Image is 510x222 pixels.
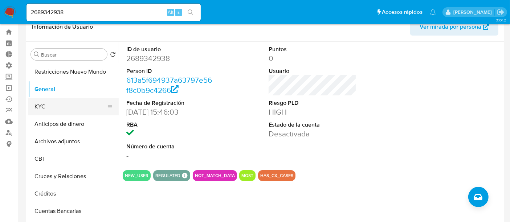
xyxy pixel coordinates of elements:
button: search-icon [183,7,198,17]
a: 613a5f694937a63797e56f8c0b9c4266 [126,75,212,95]
span: Ver mirada por persona [420,18,481,36]
dt: Número de cuenta [126,143,214,151]
dd: 2689342938 [126,53,214,63]
dt: ID de usuario [126,45,214,53]
h1: Información de Usuario [32,23,93,30]
dd: - [126,151,214,161]
button: Restricciones Nuevo Mundo [28,63,119,81]
p: zoe.breuer@mercadolibre.com [453,9,494,16]
button: Cuentas Bancarias [28,202,119,220]
span: Accesos rápidos [382,8,423,16]
dd: [DATE] 15:46:03 [126,107,214,117]
span: s [178,9,180,16]
button: CBT [28,150,119,168]
button: Archivos adjuntos [28,133,119,150]
dd: Desactivada [269,129,356,139]
a: Salir [497,8,505,16]
button: KYC [28,98,113,115]
button: Buscar [34,52,40,57]
dd: 0 [269,53,356,63]
button: Créditos [28,185,119,202]
span: Alt [168,9,174,16]
button: General [28,81,119,98]
button: Anticipos de dinero [28,115,119,133]
dd: HIGH [269,107,356,117]
dt: Riesgo PLD [269,99,356,107]
dt: Puntos [269,45,356,53]
input: Buscar usuario o caso... [26,8,201,17]
dt: RBA [126,121,214,129]
button: Cruces y Relaciones [28,168,119,185]
dt: Usuario [269,67,356,75]
dt: Fecha de Registración [126,99,214,107]
button: Ver mirada por persona [410,18,498,36]
input: Buscar [41,52,104,58]
span: 3.161.2 [496,17,506,23]
dt: Person ID [126,67,214,75]
dt: Estado de la cuenta [269,121,356,129]
button: Volver al orden por defecto [110,52,116,59]
a: Notificaciones [430,9,436,15]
